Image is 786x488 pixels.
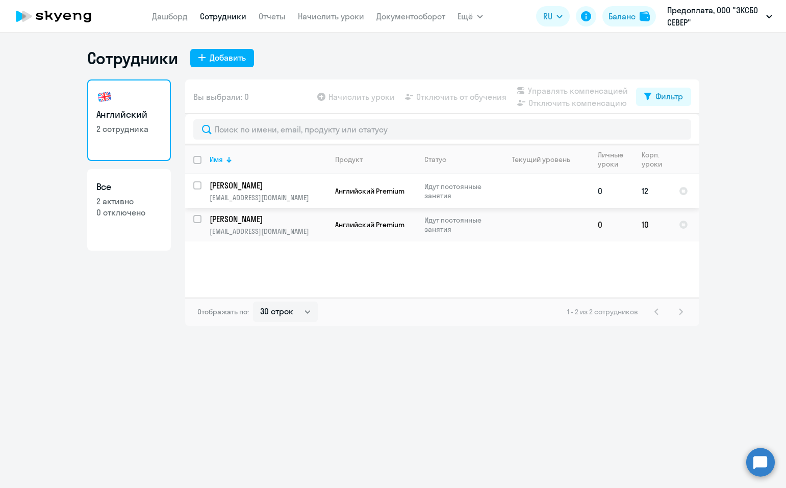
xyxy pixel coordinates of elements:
p: [PERSON_NAME] [210,180,325,191]
td: 10 [633,208,671,241]
button: Фильтр [636,88,691,106]
div: Личные уроки [598,150,624,169]
p: Предоплата, ООО "ЭКСБО СЕВЕР" [667,4,762,29]
button: Балансbalance [602,6,656,26]
span: Отображать по: [197,307,249,316]
span: Вы выбрали: 0 [193,91,249,103]
td: 0 [590,208,633,241]
div: Имя [210,155,326,164]
div: Статус [424,155,494,164]
div: Корп. уроки [642,150,670,169]
button: RU [536,6,570,26]
img: balance [640,11,650,21]
a: Дашборд [152,11,188,21]
span: 1 - 2 из 2 сотрудников [567,307,638,316]
h3: Английский [96,108,162,121]
div: Статус [424,155,446,164]
span: Английский Premium [335,186,404,196]
a: Английский2 сотрудника [87,79,171,161]
div: Личные уроки [598,150,633,169]
a: Начислить уроки [298,11,364,21]
div: Добавить [210,51,246,64]
a: Документооборот [376,11,445,21]
td: 0 [590,174,633,208]
div: Текущий уровень [512,155,570,164]
div: Фильтр [655,90,683,102]
span: Ещё [458,10,473,22]
button: Добавить [190,49,254,67]
span: Английский Premium [335,220,404,229]
div: Баланс [608,10,636,22]
p: 2 активно [96,196,162,207]
span: RU [543,10,552,22]
p: Идут постоянные занятия [424,182,494,200]
button: Предоплата, ООО "ЭКСБО СЕВЕР" [662,4,777,29]
div: Продукт [335,155,416,164]
p: Идут постоянные занятия [424,215,494,234]
p: [EMAIL_ADDRESS][DOMAIN_NAME] [210,193,326,202]
div: Продукт [335,155,363,164]
button: Ещё [458,6,483,26]
div: Корп. уроки [642,150,662,169]
h1: Сотрудники [87,48,178,68]
p: 2 сотрудника [96,123,162,134]
img: english [96,89,113,105]
td: 12 [633,174,671,208]
a: Сотрудники [200,11,246,21]
p: 0 отключено [96,207,162,218]
a: Все2 активно0 отключено [87,169,171,251]
input: Поиск по имени, email, продукту или статусу [193,119,691,140]
div: Имя [210,155,223,164]
div: Текущий уровень [503,155,589,164]
a: [PERSON_NAME] [210,180,326,191]
p: [EMAIL_ADDRESS][DOMAIN_NAME] [210,227,326,236]
h3: Все [96,180,162,194]
p: [PERSON_NAME] [210,213,325,225]
a: Отчеты [259,11,286,21]
a: [PERSON_NAME] [210,213,326,225]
